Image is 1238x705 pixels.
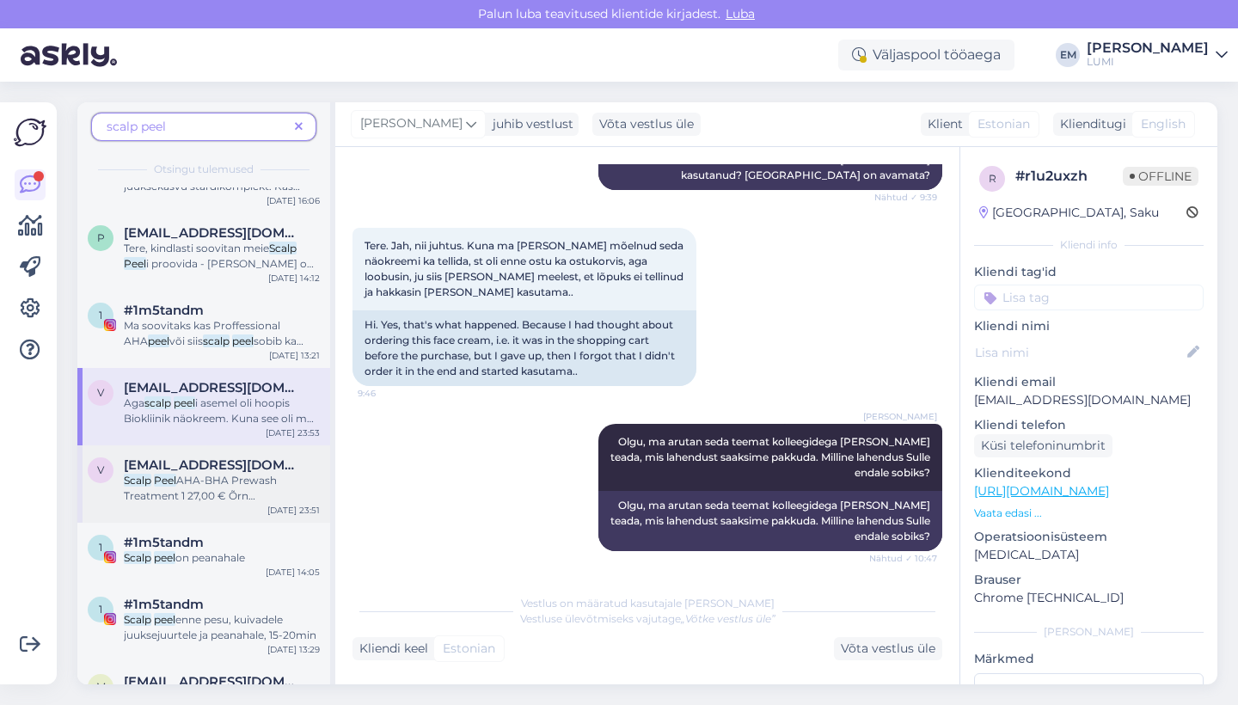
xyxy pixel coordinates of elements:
[979,204,1159,222] div: [GEOGRAPHIC_DATA], Saku
[365,239,686,298] span: Tere. Jah, nii juhtus. Kuna ma [PERSON_NAME] mõelnud seda näokreemi ka tellida, st oli enne ostu ...
[974,237,1204,253] div: Kliendi info
[99,309,102,322] span: 1
[99,603,102,616] span: 1
[124,380,303,395] span: vivimaar@gmail.com
[1123,167,1198,186] span: Offline
[1056,43,1080,67] div: EM
[974,391,1204,409] p: [EMAIL_ADDRESS][DOMAIN_NAME]
[1087,55,1209,69] div: LUMI
[124,674,303,690] span: marii123malva@gmail.com
[974,464,1204,482] p: Klienditeekond
[974,571,1204,589] p: Brauser
[974,528,1204,546] p: Operatsioonisüsteem
[974,434,1112,457] div: Küsi telefoninumbrit
[267,194,320,207] div: [DATE] 16:06
[974,650,1204,668] p: Märkmed
[974,373,1204,391] p: Kliendi email
[124,597,204,612] span: #1m5tandm
[974,285,1204,310] input: Lisa tag
[269,242,297,254] mark: Scalp
[598,491,942,551] div: Olgu, ma arutan seda teemat kolleegidega [PERSON_NAME] teada, mis lahendust saaksime pakkuda. Mil...
[486,115,573,133] div: juhib vestlust
[124,613,151,626] mark: Scalp
[266,566,320,579] div: [DATE] 14:05
[974,263,1204,281] p: Kliendi tag'id
[124,257,314,301] span: i proovida - [PERSON_NAME] on lisaks ka terve hair komplekt koos rosmariini õli ja veega, aga
[96,680,106,693] span: m
[267,504,320,517] div: [DATE] 23:51
[124,474,319,595] span: AHA-BHA Prewash Treatment 1 27,00 € Õrn meigieemaldi “Babyface” näole ja silmadele - 100ml Suurus...
[124,613,316,641] span: enne pesu, kuivadele juuksejuurtele ja peanahale, 15-20min
[97,463,104,476] span: v
[269,349,320,362] div: [DATE] 13:21
[154,474,176,487] mark: Peel
[266,426,320,439] div: [DATE] 23:53
[521,597,775,610] span: Vestlus on määratud kasutajale [PERSON_NAME]
[1087,41,1209,55] div: [PERSON_NAME]
[14,116,46,149] img: Askly Logo
[154,551,175,564] mark: peel
[974,589,1204,607] p: Chrome [TECHNICAL_ID]
[124,303,204,318] span: #1m5tandm
[921,115,963,133] div: Klient
[154,162,254,177] span: Otsingu tulemused
[1053,115,1126,133] div: Klienditugi
[681,612,775,625] i: „Võtke vestlus üle”
[974,546,1204,564] p: [MEDICAL_DATA]
[232,334,254,347] mark: peel
[352,310,696,386] div: Hi. Yes, that's what happened. Because I had thought about ordering this face cream, i.e. it was ...
[863,410,937,423] span: [PERSON_NAME]
[838,40,1014,70] div: Väljaspool tööaega
[443,640,495,658] span: Estonian
[154,613,175,626] mark: peel
[1141,115,1186,133] span: English
[974,506,1204,521] p: Vaata edasi ...
[174,396,195,409] mark: peel
[124,225,303,241] span: pilleriin.kiv@gmail.com
[720,6,760,21] span: Luba
[124,535,204,550] span: #1m5tandm
[268,272,320,285] div: [DATE] 14:12
[1015,166,1123,187] div: # r1u2uxzh
[99,541,102,554] span: 1
[97,386,104,399] span: v
[975,343,1184,362] input: Lisa nimi
[974,416,1204,434] p: Kliendi telefon
[107,119,166,134] span: scalp peel
[360,114,463,133] span: [PERSON_NAME]
[989,172,996,185] span: r
[124,242,269,254] span: Tere, kindlasti soovitan meie
[203,334,230,347] mark: scalp
[352,640,428,658] div: Kliendi keel
[124,257,146,270] mark: Peel
[873,191,937,204] span: Nähtud ✓ 9:39
[974,483,1109,499] a: [URL][DOMAIN_NAME]
[1087,41,1228,69] a: [PERSON_NAME]LUMI
[834,637,942,660] div: Võta vestlus üle
[124,474,151,487] mark: Scalp
[124,551,151,564] mark: Scalp
[592,113,701,136] div: Võta vestlus üle
[869,552,937,565] span: Nähtud ✓ 10:47
[124,396,144,409] span: Aga
[267,643,320,656] div: [DATE] 13:29
[358,387,422,400] span: 9:46
[974,317,1204,335] p: Kliendi nimi
[610,435,933,479] span: Olgu, ma arutan seda teemat kolleegidega [PERSON_NAME] teada, mis lahendust saaksime pakkuda. Mil...
[978,115,1030,133] span: Estonian
[169,334,203,347] span: või siis
[148,334,169,347] mark: peel
[520,612,775,625] span: Vestluse ülevõtmiseks vajutage
[97,231,105,244] span: p
[124,319,280,347] span: Ma soovitaks kas Proffessional AHA
[175,551,245,564] span: on peanahale
[124,396,319,579] span: i asemel oli hoopis Biokliinik näokreem. Kuna see oli mul kunagi ostukorvis ja kaalusin seda, sii...
[144,396,171,409] mark: scalp
[974,624,1204,640] div: [PERSON_NAME]
[124,457,303,473] span: vivimaar@gmail.com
